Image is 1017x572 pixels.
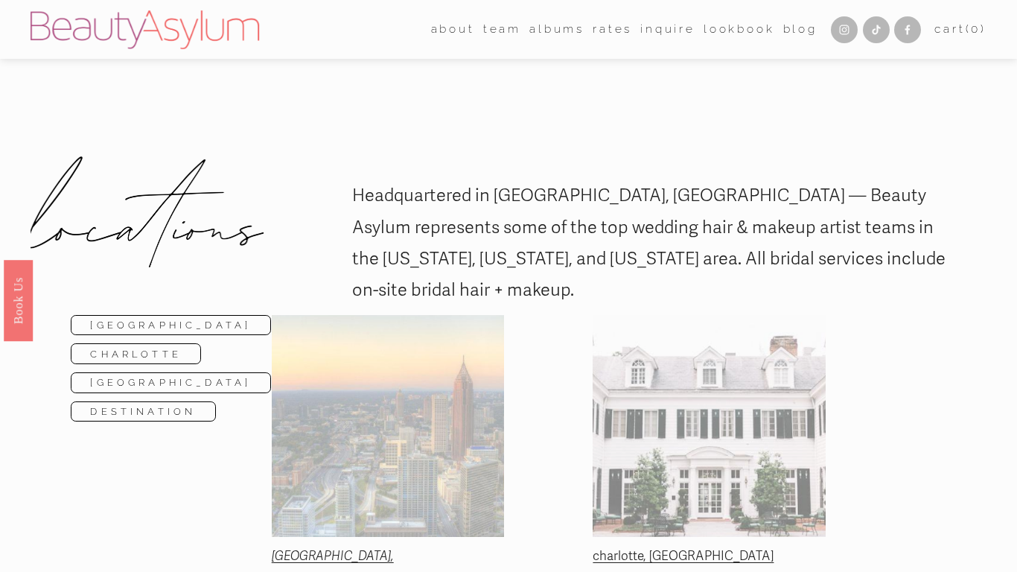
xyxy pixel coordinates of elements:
a: TikTok [863,16,890,43]
span: about [431,19,475,40]
a: albums [529,18,584,41]
span: team [483,19,521,40]
a: folder dropdown [431,18,475,41]
a: Instagram [831,16,858,43]
a: Book Us [4,260,33,341]
a: charlotte, [GEOGRAPHIC_DATA] [593,548,774,564]
a: Facebook [894,16,921,43]
img: Beauty Asylum | Bridal Hair &amp; Makeup Charlotte &amp; Atlanta [31,10,259,49]
a: Rates [593,18,632,41]
a: Inquire [640,18,695,41]
a: Cart(0) [934,19,986,40]
a: [GEOGRAPHIC_DATA] [71,315,271,336]
a: folder dropdown [483,18,521,41]
a: [GEOGRAPHIC_DATA] [71,372,271,393]
p: Headquartered in [GEOGRAPHIC_DATA], [GEOGRAPHIC_DATA] — Beauty Asylum represents some of the top ... [352,180,946,307]
span: 0 [971,22,981,36]
a: Destination [71,401,216,422]
a: Charlotte [71,343,201,364]
a: Blog [783,18,817,41]
span: ( ) [966,22,987,36]
a: Lookbook [704,18,775,41]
